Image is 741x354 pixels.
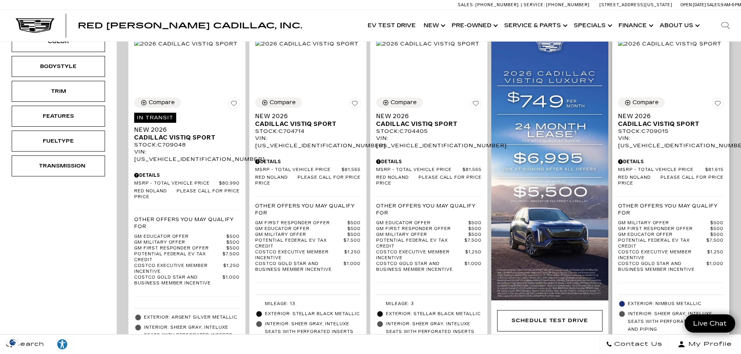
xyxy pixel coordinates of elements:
div: Pricing Details - New 2026 Cadillac VISTIQ Sport [255,158,361,165]
div: Compare [391,99,417,106]
img: 2026 Cadillac VISTIQ Sport [618,40,722,48]
span: Cadillac VISTIQ Sport [618,120,718,128]
div: Trim [39,87,78,96]
span: $500 [710,226,723,232]
section: Click to Open Cookie Consent Modal [4,338,22,346]
a: GM Military Offer $500 [255,232,361,238]
span: $1,250 [707,249,723,261]
li: Mileage: 3 [376,299,482,309]
span: Red Noland Price [255,175,298,187]
span: $500 [347,220,361,226]
span: GM Military Offer [376,232,468,238]
a: Red Noland Price Please call for price [134,188,240,200]
a: Finance [615,10,656,41]
div: TransmissionTransmission [12,155,105,176]
div: VIN: [US_VEHICLE_IDENTIFICATION_NUMBER] [255,135,361,149]
span: Interior: Sheer Gray, Inteluxe Seats with Perforated inserts and piping [265,320,361,344]
a: Costco Gold Star and Business Member Incentive $1,000 [618,261,723,273]
p: Other Offers You May Qualify For [618,202,723,216]
span: Please call for price [660,175,723,187]
a: GM First Responder Offer $500 [618,226,723,232]
span: $500 [226,234,240,240]
span: Please call for price [177,188,240,200]
a: GM Educator Offer $500 [618,232,723,238]
p: Other Offers You May Qualify For [134,216,240,230]
div: FeaturesFeatures [12,106,105,127]
span: GM Military Offer [618,220,710,226]
span: Interior: Sheer Gray, Inteluxe Seats with Perforated inserts and piping [144,324,240,347]
a: GM Educator Offer $500 [134,234,240,240]
span: $7,500 [222,251,240,263]
a: Service & Parts [500,10,570,41]
div: Schedule Test Drive [497,310,603,331]
a: Red Noland Price Please call for price [376,175,482,187]
button: Compare Vehicle [134,98,181,108]
span: $1,000 [343,261,361,273]
span: GM Educator Offer [618,232,710,238]
span: Potential Federal EV Tax Credit [618,238,706,249]
p: Other Offers You May Qualify For [376,202,482,216]
a: GM Military Offer $500 [618,220,723,226]
span: Costco Gold Star and Business Member Incentive [376,261,464,273]
a: GM First Responder Offer $500 [134,246,240,251]
span: Exterior: Stellar Black Metallic [386,310,482,318]
div: Features [39,112,78,120]
span: $1,250 [344,249,361,261]
span: $1,000 [222,275,240,286]
a: EV Test Drive [364,10,420,41]
a: Live Chat [685,314,735,333]
div: Pricing Details - New 2026 Cadillac VISTIQ Sport [618,158,723,165]
span: $1,250 [223,263,240,275]
span: Costco Executive Member Incentive [134,263,223,275]
span: Contact Us [612,339,662,350]
span: MSRP - Total Vehicle Price [618,167,705,173]
span: Costco Executive Member Incentive [255,249,344,261]
button: Save Vehicle [228,98,240,112]
div: FueltypeFueltype [12,131,105,152]
a: Cadillac Dark Logo with Cadillac White Text [16,18,54,33]
span: Costco Gold Star and Business Member Incentive [255,261,343,273]
a: Costco Gold Star and Business Member Incentive $1,000 [376,261,482,273]
span: GM First Responder Offer [255,220,347,226]
img: 2026 Cadillac VISTIQ Sport [376,40,480,48]
span: New 2026 [618,112,718,120]
a: New [420,10,448,41]
span: Red [PERSON_NAME] Cadillac, Inc. [78,21,302,30]
span: Service: [524,2,545,7]
a: Contact Us [600,335,669,354]
a: Potential Federal EV Tax Credit $7,500 [255,238,361,249]
span: $1,250 [465,249,482,261]
span: Red Noland Price [134,188,177,200]
a: Specials [570,10,615,41]
span: Potential Federal EV Tax Credit [134,251,222,263]
a: MSRP - Total Vehicle Price $80,990 [134,181,240,187]
span: MSRP - Total Vehicle Price [255,167,342,173]
a: Costco Gold Star and Business Member Incentive $1,000 [134,275,240,286]
button: Save Vehicle [470,98,482,112]
span: GM First Responder Offer [376,226,468,232]
span: $81,565 [342,167,361,173]
button: Open user profile menu [669,335,741,354]
span: GM Educator Offer [255,226,347,232]
span: MSRP - Total Vehicle Price [134,181,219,187]
span: Please call for price [298,175,361,187]
span: $500 [468,232,482,238]
a: GM First Responder Offer $500 [376,226,482,232]
span: Exterior: Nimbus Metallic [628,300,723,308]
span: Potential Federal EV Tax Credit [376,238,464,249]
a: Red [PERSON_NAME] Cadillac, Inc. [78,22,302,30]
span: $80,990 [219,181,240,187]
span: GM Educator Offer [134,234,226,240]
span: [PHONE_NUMBER] [475,2,519,7]
span: Cadillac VISTIQ Sport [255,120,355,128]
li: Mileage: 13 [255,299,361,309]
span: Red Noland Price [376,175,419,187]
div: Stock : C704405 [376,128,482,135]
a: MSRP - Total Vehicle Price $81,615 [618,167,723,173]
div: VIN: [US_VEHICLE_IDENTIFICATION_NUMBER] [376,135,482,149]
a: Explore your accessibility options [51,335,74,354]
div: VIN: [US_VEHICLE_IDENTIFICATION_NUMBER] [618,135,723,149]
a: Pre-Owned [448,10,500,41]
span: GM Educator Offer [376,220,468,226]
span: Please call for price [419,175,482,187]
